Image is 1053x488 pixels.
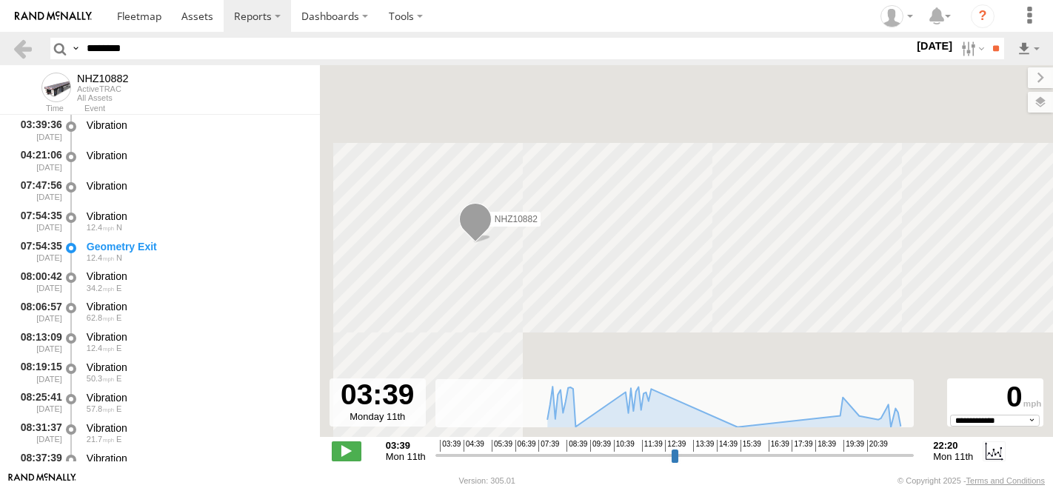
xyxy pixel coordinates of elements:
[12,358,64,386] div: 08:19:15 [DATE]
[12,449,64,477] div: 08:37:39 [DATE]
[116,344,121,352] span: Heading: 109
[87,270,306,283] div: Vibration
[933,440,973,451] strong: 22:20
[84,105,320,113] div: Event
[459,476,515,485] div: Version: 305.01
[87,361,306,374] div: Vibration
[665,440,686,452] span: 12:39
[815,440,836,452] span: 18:39
[15,11,92,21] img: rand-logo.svg
[87,253,114,262] span: 12.4
[642,440,663,452] span: 11:39
[12,389,64,416] div: 08:25:41 [DATE]
[87,421,306,435] div: Vibration
[87,240,306,253] div: Geometry Exit
[87,149,306,162] div: Vibration
[87,344,114,352] span: 12.4
[87,284,114,293] span: 34.2
[12,268,64,295] div: 08:00:42 [DATE]
[70,38,81,59] label: Search Query
[332,441,361,461] label: Play/Stop
[12,105,64,113] div: Time
[116,374,121,383] span: Heading: 91
[116,313,121,322] span: Heading: 93
[12,419,64,447] div: 08:31:37 [DATE]
[867,440,888,452] span: 20:39
[116,253,122,262] span: Heading: 348
[693,440,714,452] span: 13:39
[386,440,426,451] strong: 03:39
[12,177,64,204] div: 07:47:56 [DATE]
[77,84,129,93] div: ActiveTRAC
[116,284,121,293] span: Heading: 89
[116,404,121,413] span: Heading: 72
[87,210,306,223] div: Vibration
[769,440,789,452] span: 16:39
[914,38,955,54] label: [DATE]
[440,440,461,452] span: 03:39
[77,73,129,84] div: NHZ10882 - View Asset History
[12,147,64,174] div: 04:21:06 [DATE]
[87,300,306,313] div: Vibration
[12,38,33,59] a: Back to previous Page
[717,440,738,452] span: 14:39
[87,118,306,132] div: Vibration
[875,5,918,27] div: Zulema McIntosch
[949,381,1041,415] div: 0
[933,451,973,462] span: Mon 11th Aug 2025
[386,451,426,462] span: Mon 11th Aug 2025
[87,330,306,344] div: Vibration
[87,179,306,193] div: Vibration
[538,440,559,452] span: 07:39
[12,238,64,265] div: 07:54:35 [DATE]
[515,440,536,452] span: 06:39
[12,116,64,144] div: 03:39:36 [DATE]
[741,440,761,452] span: 15:39
[566,440,587,452] span: 08:39
[464,440,484,452] span: 04:39
[77,93,129,102] div: All Assets
[843,440,864,452] span: 19:39
[116,223,122,232] span: Heading: 348
[12,207,64,235] div: 07:54:35 [DATE]
[955,38,987,59] label: Search Filter Options
[87,404,114,413] span: 57.8
[87,452,306,465] div: Vibration
[87,313,114,322] span: 62.8
[87,435,114,444] span: 21.7
[87,391,306,404] div: Vibration
[116,435,121,444] span: Heading: 76
[590,440,611,452] span: 09:39
[966,476,1045,485] a: Terms and Conditions
[614,440,635,452] span: 10:39
[87,374,114,383] span: 50.3
[897,476,1045,485] div: © Copyright 2025 -
[495,213,538,224] span: NHZ10882
[12,328,64,355] div: 08:13:09 [DATE]
[492,440,512,452] span: 05:39
[792,440,812,452] span: 17:39
[1016,38,1041,59] label: Export results as...
[87,223,114,232] span: 12.4
[971,4,994,28] i: ?
[12,298,64,325] div: 08:06:57 [DATE]
[8,473,76,488] a: Visit our Website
